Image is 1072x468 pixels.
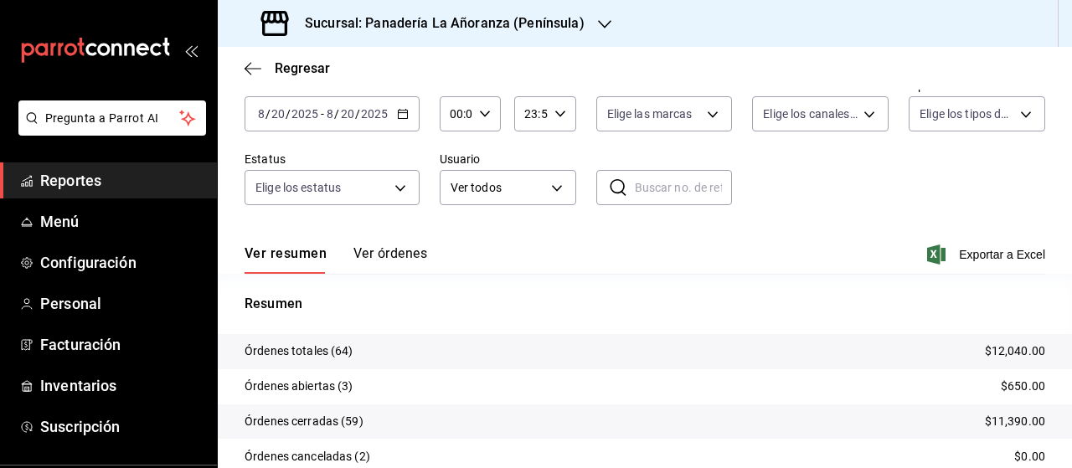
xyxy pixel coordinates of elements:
[355,107,360,121] span: /
[334,107,339,121] span: /
[40,333,204,356] span: Facturación
[286,107,291,121] span: /
[635,171,733,204] input: Buscar no. de referencia
[1001,378,1045,395] p: $650.00
[607,105,693,122] span: Elige las marcas
[440,80,501,91] label: Hora inicio
[985,342,1045,360] p: $12,040.00
[920,105,1014,122] span: Elige los tipos de orden
[245,294,1045,314] p: Resumen
[340,107,355,121] input: --
[985,413,1045,430] p: $11,390.00
[763,105,858,122] span: Elige los canales de venta
[255,179,341,196] span: Elige los estatus
[40,292,204,315] span: Personal
[353,245,427,274] button: Ver órdenes
[265,107,271,121] span: /
[245,60,330,76] button: Regresar
[440,153,576,165] label: Usuario
[245,80,420,91] label: Fecha
[40,210,204,233] span: Menú
[40,415,204,438] span: Suscripción
[451,179,545,197] span: Ver todos
[275,60,330,76] span: Regresar
[360,107,389,121] input: ----
[245,378,353,395] p: Órdenes abiertas (3)
[245,342,353,360] p: Órdenes totales (64)
[257,107,265,121] input: --
[40,251,204,274] span: Configuración
[271,107,286,121] input: --
[326,107,334,121] input: --
[321,107,324,121] span: -
[514,80,575,91] label: Hora fin
[245,153,420,165] label: Estatus
[184,44,198,57] button: open_drawer_menu
[245,413,363,430] p: Órdenes cerradas (59)
[245,245,427,274] div: navigation tabs
[40,169,204,192] span: Reportes
[12,121,206,139] a: Pregunta a Parrot AI
[45,110,180,127] span: Pregunta a Parrot AI
[18,100,206,136] button: Pregunta a Parrot AI
[930,244,1045,265] button: Exportar a Excel
[245,245,327,274] button: Ver resumen
[40,374,204,397] span: Inventarios
[291,107,319,121] input: ----
[245,448,370,465] p: Órdenes canceladas (2)
[291,13,585,33] h3: Sucursal: Panadería La Añoranza (Península)
[1014,448,1045,465] p: $0.00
